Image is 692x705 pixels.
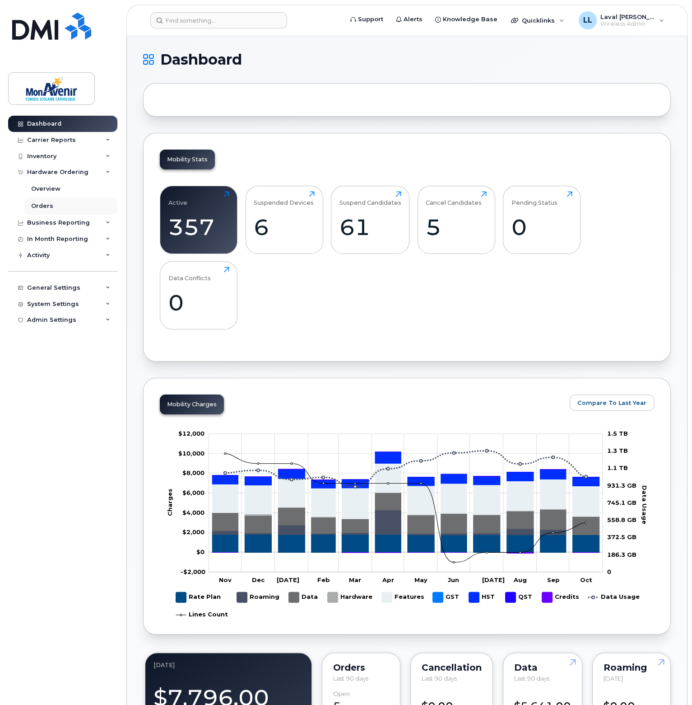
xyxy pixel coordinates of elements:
[254,191,315,249] a: Suspended Devices6
[182,489,204,496] tspan: $6,000
[327,588,372,606] g: Hardware
[178,430,204,437] g: $0
[505,588,533,606] g: QST
[513,576,526,583] tspan: Aug
[218,576,231,583] tspan: Nov
[333,664,389,671] div: Orders
[426,214,487,240] div: 5
[604,675,623,682] span: [DATE]
[588,588,639,606] g: Data Usage
[254,191,314,206] div: Suspended Devices
[577,399,646,407] span: Compare To Last Year
[168,267,229,324] a: Data Conflicts0
[607,568,611,575] tspan: 0
[178,450,204,457] tspan: $10,000
[182,470,204,477] g: $0
[168,214,229,240] div: 357
[182,529,204,536] tspan: $2,000
[237,588,279,606] g: Roaming
[182,509,204,516] tspan: $4,000
[153,661,303,668] div: October 2025
[448,576,459,583] tspan: Jun
[288,588,318,606] g: Data
[182,470,204,477] tspan: $8,000
[426,191,487,249] a: Cancel Candidates5
[514,675,549,682] span: Last 90 days
[547,576,560,583] tspan: Sep
[607,499,636,506] tspan: 745.1 GB
[168,289,229,316] div: 0
[482,576,504,583] tspan: [DATE]
[181,568,205,575] tspan: -$2,000
[422,664,482,671] div: Cancellation
[511,191,557,206] div: Pending Status
[168,191,187,206] div: Active
[176,588,639,624] g: Legend
[166,489,173,516] tspan: Charges
[339,191,401,249] a: Suspend Candidates61
[604,664,659,671] div: Roaming
[339,191,401,206] div: Suspend Candidates
[176,606,228,624] g: Lines Count
[607,482,636,489] tspan: 931.3 GB
[182,529,204,536] g: $0
[168,267,211,282] div: Data Conflicts
[580,576,592,583] tspan: Oct
[570,395,654,411] button: Compare To Last Year
[333,691,350,697] div: Open
[333,675,368,682] span: Last 90 days
[181,568,205,575] g: $0
[182,509,204,516] g: $0
[339,214,401,240] div: 61
[641,485,648,524] tspan: Data Usage
[414,576,427,583] tspan: May
[607,551,636,558] tspan: 186.3 GB
[607,534,636,541] tspan: 372.5 GB
[277,576,299,583] tspan: [DATE]
[432,588,460,606] g: GST
[252,576,265,583] tspan: Dec
[514,664,571,671] div: Data
[426,191,482,206] div: Cancel Candidates
[607,447,628,454] tspan: 1.3 TB
[607,516,636,523] tspan: 558.8 GB
[317,576,330,583] tspan: Feb
[212,464,599,519] g: Features
[212,535,599,553] g: Rate Plan
[178,430,204,437] tspan: $12,000
[422,675,457,682] span: Last 90 days
[182,489,204,496] g: $0
[607,465,628,472] tspan: 1.1 TB
[469,588,496,606] g: HST
[178,450,204,457] g: $0
[381,588,424,606] g: Features
[381,576,394,583] tspan: Apr
[176,588,220,606] g: Rate Plan
[607,430,628,437] tspan: 1.5 TB
[168,191,229,249] a: Active357
[542,588,579,606] g: Credits
[212,493,599,535] g: Data
[511,191,572,249] a: Pending Status0
[160,53,242,66] span: Dashboard
[196,548,204,555] tspan: $0
[349,576,361,583] tspan: Mar
[254,214,315,240] div: 6
[511,214,572,240] div: 0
